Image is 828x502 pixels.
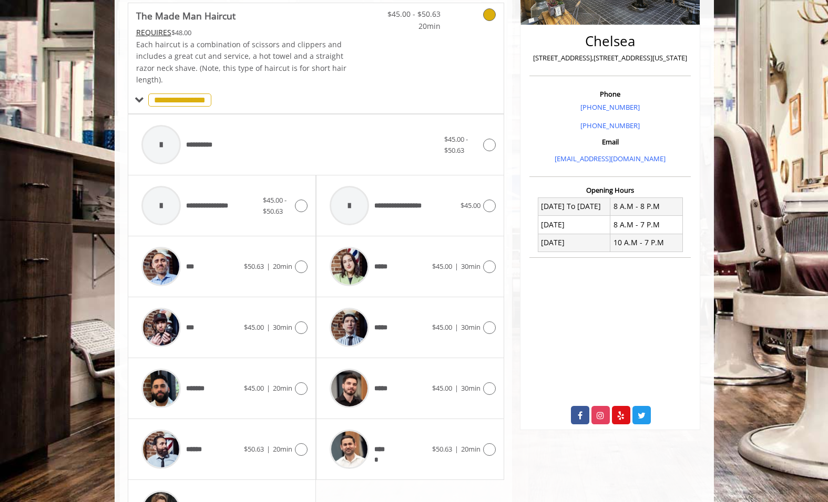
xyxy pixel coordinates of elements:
p: [STREET_ADDRESS],[STREET_ADDRESS][US_STATE] [532,53,688,64]
span: $45.00 [432,383,452,393]
span: $45.00 [244,383,264,393]
span: $45.00 - $50.63 [263,195,287,216]
span: | [455,444,458,454]
span: 30min [461,383,481,393]
span: $45.00 [244,322,264,332]
span: $50.63 [244,262,264,271]
td: 8 A.M - 8 P.M [610,197,683,215]
a: [PHONE_NUMBER] [580,102,640,112]
h3: Phone [532,90,688,98]
td: [DATE] [538,234,610,252]
span: 20min [273,444,292,454]
td: [DATE] To [DATE] [538,197,610,215]
span: $45.00 [432,262,452,271]
a: [EMAIL_ADDRESS][DOMAIN_NAME] [555,154,666,163]
span: $45.00 [432,322,452,332]
span: | [267,262,270,271]
span: | [267,322,270,332]
span: Each haircut is a combination of scissors and clippers and includes a great cut and service, a ho... [136,39,346,85]
span: 20min [379,20,441,32]
span: | [455,383,458,393]
td: [DATE] [538,216,610,234]
span: 30min [461,322,481,332]
span: | [455,262,458,271]
span: $50.63 [432,444,452,454]
span: | [267,383,270,393]
td: 10 A.M - 7 P.M [610,234,683,252]
span: 20min [461,444,481,454]
span: $45.00 - $50.63 [379,8,441,20]
b: The Made Man Haircut [136,8,236,23]
span: 20min [273,262,292,271]
span: 30min [461,262,481,271]
div: $48.00 [136,27,347,38]
span: This service needs some Advance to be paid before we block your appointment [136,27,171,37]
span: $45.00 - $50.63 [444,134,468,155]
span: $50.63 [244,444,264,454]
td: 8 A.M - 7 P.M [610,216,683,234]
span: $45.00 [461,201,481,210]
a: [PHONE_NUMBER] [580,121,640,130]
span: | [455,322,458,332]
span: 30min [273,322,292,332]
h2: Chelsea [532,34,688,49]
span: | [267,444,270,454]
span: 20min [273,383,292,393]
h3: Email [532,138,688,145]
h3: Opening Hours [529,186,691,194]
